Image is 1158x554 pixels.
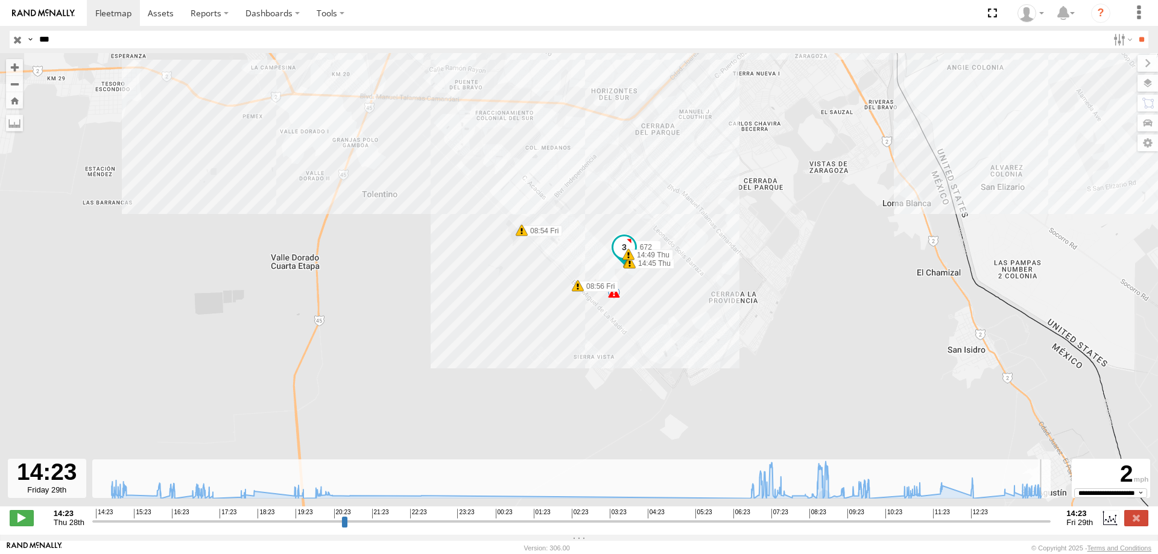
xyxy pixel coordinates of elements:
[885,509,902,518] span: 10:23
[1124,510,1148,526] label: Close
[847,509,864,518] span: 09:23
[54,509,84,518] strong: 14:23
[6,115,23,131] label: Measure
[25,31,35,48] label: Search Query
[733,509,750,518] span: 06:23
[522,225,562,236] label: 08:54 Fri
[610,509,627,518] span: 03:23
[372,509,389,518] span: 21:23
[1031,544,1151,552] div: © Copyright 2025 -
[1013,4,1048,22] div: MANUEL HERNANDEZ
[630,258,674,269] label: 14:45 Thu
[6,75,23,92] button: Zoom out
[172,509,189,518] span: 16:23
[1066,509,1093,518] strong: 14:23
[54,518,84,527] span: Thu 28th Aug 2025
[1066,518,1093,527] span: Fri 29th Aug 2025
[1091,4,1110,23] i: ?
[640,243,652,251] span: 672
[457,509,474,518] span: 23:23
[496,509,513,518] span: 00:23
[10,510,34,526] label: Play/Stop
[628,250,673,260] label: 14:49 Thu
[771,509,788,518] span: 07:23
[524,544,570,552] div: Version: 306.00
[572,509,589,518] span: 02:23
[258,509,274,518] span: 18:23
[7,542,62,554] a: Visit our Website
[578,281,618,292] label: 08:56 Fri
[534,509,551,518] span: 01:23
[648,509,665,518] span: 04:23
[410,509,427,518] span: 22:23
[6,92,23,109] button: Zoom Home
[1074,461,1148,488] div: 2
[695,509,712,518] span: 05:23
[608,286,620,298] div: 80
[933,509,950,518] span: 11:23
[334,509,351,518] span: 20:23
[134,509,151,518] span: 15:23
[6,59,23,75] button: Zoom in
[971,509,988,518] span: 12:23
[1109,31,1134,48] label: Search Filter Options
[220,509,236,518] span: 17:23
[1137,134,1158,151] label: Map Settings
[809,509,826,518] span: 08:23
[1087,544,1151,552] a: Terms and Conditions
[96,509,113,518] span: 14:23
[12,9,75,17] img: rand-logo.svg
[296,509,312,518] span: 19:23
